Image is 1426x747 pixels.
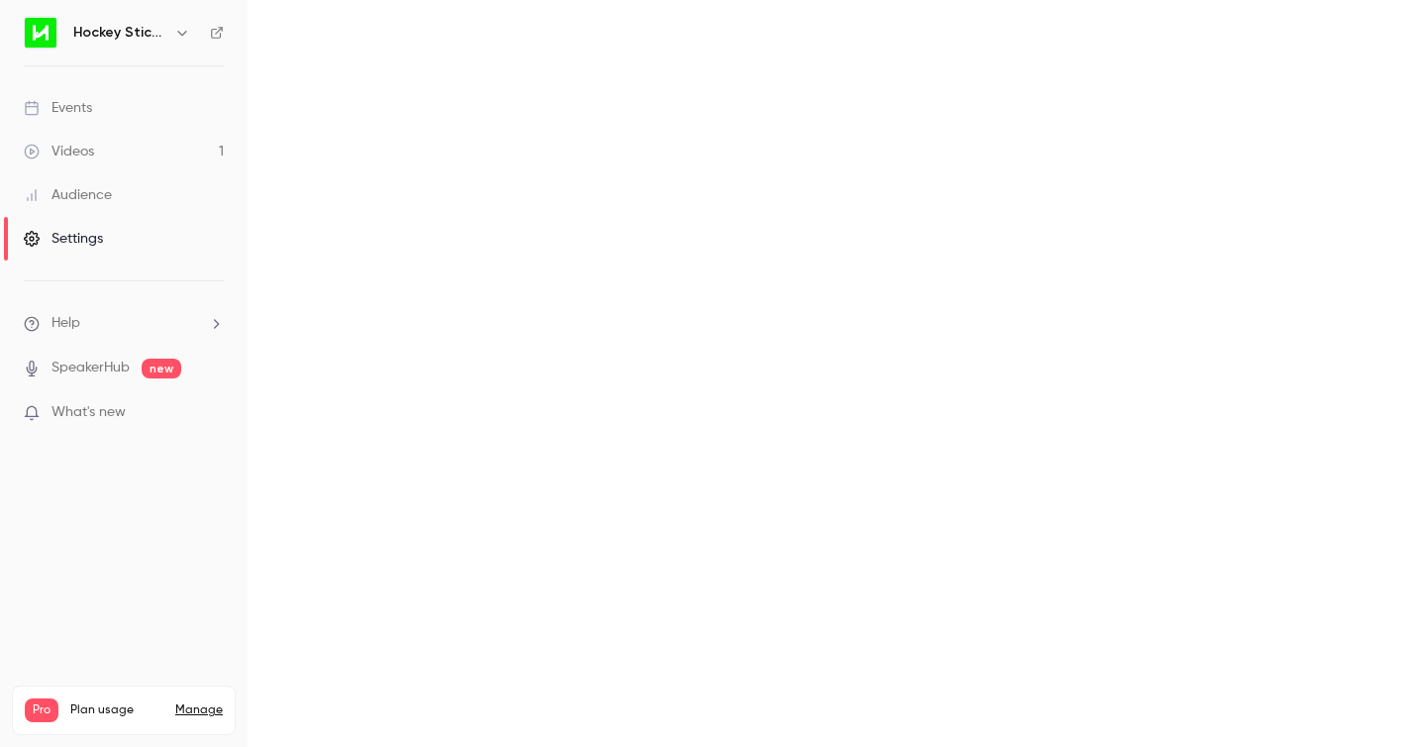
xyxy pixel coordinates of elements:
span: Help [51,313,80,334]
div: Audience [24,185,112,205]
h6: Hockey Stick Advisory [73,23,166,43]
span: Plan usage [70,702,163,718]
div: Settings [24,229,103,249]
li: help-dropdown-opener [24,313,224,334]
img: Hockey Stick Advisory [25,17,56,49]
div: Events [24,98,92,118]
span: new [142,359,181,378]
a: Manage [175,702,223,718]
span: What's new [51,402,126,423]
a: SpeakerHub [51,358,130,378]
span: Pro [25,698,58,722]
div: Videos [24,142,94,161]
